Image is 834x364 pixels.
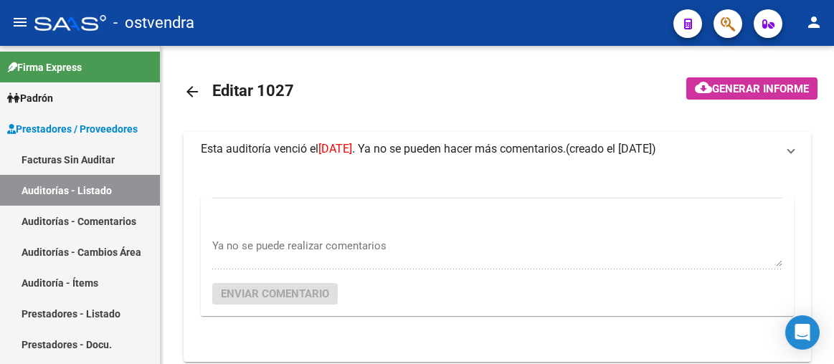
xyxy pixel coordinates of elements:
span: Prestadores / Proveedores [7,121,138,137]
span: Padrón [7,90,53,106]
mat-icon: menu [11,14,29,31]
mat-icon: cloud_download [695,79,712,96]
button: Generar informe [686,77,818,100]
span: Editar 1027 [212,82,294,100]
span: [DATE] [318,142,352,155]
span: Firma Express [7,59,82,75]
span: Esta auditoría venció el . Ya no se pueden hacer más comentarios. [201,142,566,155]
span: (creado el [DATE]) [566,141,656,157]
mat-icon: arrow_back [184,83,201,100]
span: Enviar comentario [221,287,329,300]
button: Enviar comentario [212,283,338,305]
mat-expansion-panel-header: Esta auditoría venció el[DATE]. Ya no se pueden hacer más comentarios.(creado el [DATE]) [184,132,811,166]
span: - ostvendra [113,7,194,39]
div: Esta auditoría venció el[DATE]. Ya no se pueden hacer más comentarios.(creado el [DATE]) [184,166,811,362]
span: Generar informe [712,82,809,95]
div: Open Intercom Messenger [785,315,820,350]
mat-icon: person [805,14,823,31]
